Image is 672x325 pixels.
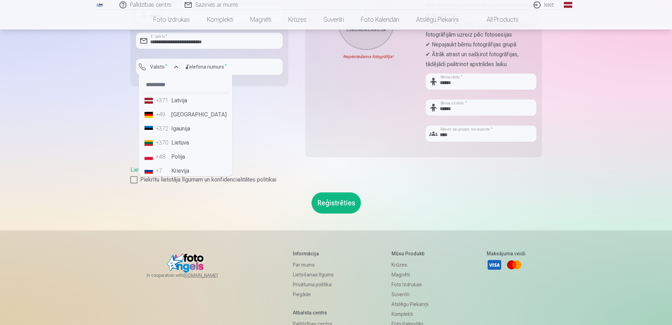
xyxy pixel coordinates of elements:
[293,280,334,289] a: Privātuma politika
[142,150,229,164] li: Polija
[145,10,198,30] a: Foto izdrukas
[426,40,536,50] p: ✔ Nepajaukt bērnu fotogrāfijas grupā
[392,289,429,299] a: Suvenīri
[315,10,352,30] a: Suvenīri
[408,10,467,30] a: Atslēgu piekariņi
[467,10,527,30] a: All products
[130,166,542,184] div: ,
[392,309,429,319] a: Komplekti
[142,108,229,122] li: [GEOGRAPHIC_DATA]
[392,270,429,280] a: Magnēti
[487,250,525,257] h5: Maksājuma veidi
[156,110,170,119] div: +49
[392,260,429,270] a: Krūzes
[156,167,170,175] div: +7
[426,20,536,40] p: ✔ Nosūtīt jums SMS ar personalizētu saiti uz fotogrāfijām uzreiz pēc fotosesijas
[142,164,229,178] li: Krievija
[184,273,235,278] a: [DOMAIN_NAME]
[426,50,536,69] p: ✔ Ātrāk atrast un sašķirot fotogrāfijas, tādējādi paātrinot apstrādes laiku
[312,192,361,214] button: Reģistrēties
[136,75,182,81] div: Lauks ir obligāts
[136,59,182,75] button: Valsts*
[142,136,229,150] li: Lietuva
[198,10,242,30] a: Komplekti
[147,63,170,70] label: Valsts
[293,270,334,280] a: Lietošanas līgums
[311,54,421,59] div: Nepieciešama fotogrāfija!
[156,139,170,147] div: +370
[130,166,175,173] a: Lietošanas līgums
[293,260,334,270] a: Par mums
[392,250,429,257] h5: Mūsu produkti
[293,309,334,316] h5: Atbalsta centrs
[280,10,315,30] a: Krūzes
[293,250,334,257] h5: Informācija
[147,273,235,278] span: In cooperation with
[487,257,502,273] a: Visa
[156,125,170,133] div: +372
[352,10,408,30] a: Foto kalendāri
[242,10,280,30] a: Magnēti
[156,153,170,161] div: +48
[142,94,229,108] li: Latvija
[392,280,429,289] a: Foto izdrukas
[293,289,334,299] a: Piegāde
[156,96,170,105] div: +371
[142,122,229,136] li: Igaunija
[130,176,542,184] label: Piekrītu lietotāja līgumam un konfidencialitātes politikai
[506,257,522,273] a: Mastercard
[392,299,429,309] a: Atslēgu piekariņi
[96,3,104,7] img: /fa1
